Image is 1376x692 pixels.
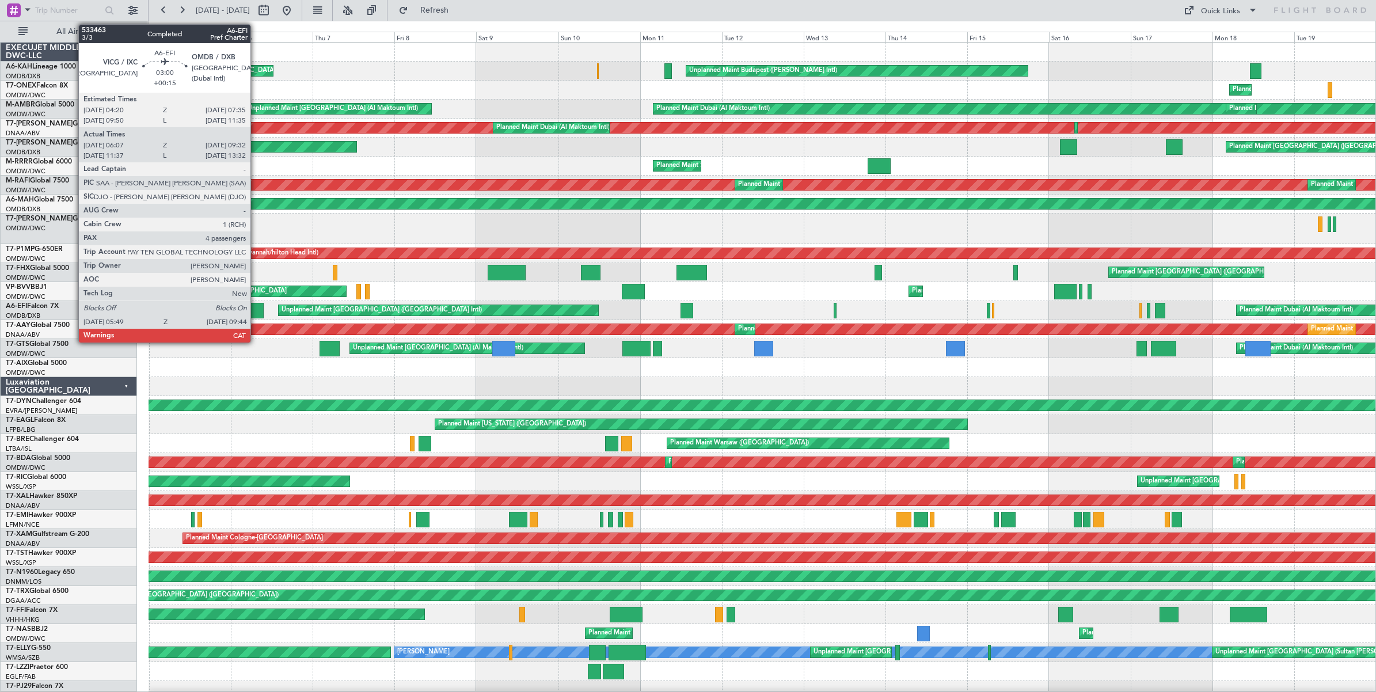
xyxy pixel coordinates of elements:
[6,398,81,405] a: T7-DYNChallenger 604
[6,463,45,472] a: OMDW/DWC
[6,425,36,434] a: LFPB/LBG
[231,32,313,42] div: Wed 6
[6,653,40,662] a: WMSA/SZB
[6,72,40,81] a: OMDB/DXB
[30,28,121,36] span: All Aircraft
[6,246,63,253] a: T7-P1MPG-650ER
[393,1,462,20] button: Refresh
[101,283,287,300] div: Unplanned Maint [GEOGRAPHIC_DATA]-[GEOGRAPHIC_DATA]
[13,22,125,41] button: All Aircraft
[6,683,32,690] span: T7-PJ29
[6,645,51,652] a: T7-ELLYG-550
[186,530,323,547] div: Planned Maint Cologne-[GEOGRAPHIC_DATA]
[6,664,68,671] a: T7-LZZIPraetor 600
[196,5,250,16] span: [DATE] - [DATE]
[6,158,72,165] a: M-RRRRGlobal 6000
[6,455,70,462] a: T7-BDAGlobal 5000
[6,196,34,203] span: A6-MAH
[6,265,69,272] a: T7-FHXGlobal 5000
[6,148,40,157] a: OMDB/DXB
[438,416,586,433] div: Planned Maint [US_STATE] ([GEOGRAPHIC_DATA])
[6,596,41,605] a: DGAA/ACC
[476,32,558,42] div: Sat 9
[6,626,48,633] a: T7-NASBBJ2
[1233,81,1328,98] div: Planned Maint Geneva (Cointrin)
[6,607,26,614] span: T7-FFI
[885,32,967,42] div: Thu 14
[6,82,68,89] a: T7-ONEXFalcon 8X
[640,32,722,42] div: Mon 11
[6,196,73,203] a: A6-MAHGlobal 7500
[6,482,36,491] a: WSSL/XSP
[6,360,67,367] a: T7-AIXGlobal 5000
[313,32,394,42] div: Thu 7
[6,444,32,453] a: LTBA/ISL
[6,205,40,214] a: OMDB/DXB
[1049,32,1131,42] div: Sat 16
[6,455,31,462] span: T7-BDA
[6,436,79,443] a: T7-BREChallenger 604
[6,186,45,195] a: OMDW/DWC
[282,302,482,319] div: Unplanned Maint [GEOGRAPHIC_DATA] ([GEOGRAPHIC_DATA] Intl)
[6,406,77,415] a: EVRA/[PERSON_NAME]
[6,167,45,176] a: OMDW/DWC
[1294,32,1376,42] div: Tue 19
[6,501,40,510] a: DNAA/ABV
[6,493,29,500] span: T7-XAL
[496,119,610,136] div: Planned Maint Dubai (Al Maktoum Intl)
[6,311,40,320] a: OMDB/DXB
[6,520,40,529] a: LFMN/NCE
[1240,340,1353,357] div: Planned Maint Dubai (Al Maktoum Intl)
[6,615,40,624] a: VHHH/HKG
[6,672,36,681] a: EGLF/FAB
[6,139,73,146] span: T7-[PERSON_NAME]
[1178,1,1263,20] button: Quick Links
[166,176,279,193] div: Planned Maint Dubai (Al Maktoum Intl)
[1141,473,1284,490] div: Unplanned Maint [GEOGRAPHIC_DATA] (Seletar)
[6,284,31,291] span: VP-BVV
[6,634,45,643] a: OMDW/DWC
[6,569,38,576] span: T7-N1960
[6,531,32,538] span: T7-XAM
[722,32,804,42] div: Tue 12
[1236,454,1350,471] div: Planned Maint Dubai (Al Maktoum Intl)
[6,569,75,576] a: T7-N1960Legacy 650
[35,2,101,19] input: Trip Number
[6,550,76,557] a: T7-TSTHawker 900XP
[558,32,640,42] div: Sun 10
[6,417,66,424] a: T7-EAGLFalcon 8X
[6,91,45,100] a: OMDW/DWC
[804,32,885,42] div: Wed 13
[6,139,112,146] a: T7-[PERSON_NAME]Global 6000
[656,157,728,174] div: Planned Maint Southend
[6,330,40,339] a: DNAA/ABV
[814,644,1090,661] div: Unplanned Maint [GEOGRAPHIC_DATA] (Sultan [PERSON_NAME] [PERSON_NAME] - Subang)
[912,283,1025,300] div: Planned Maint Dubai (Al Maktoum Intl)
[151,23,170,33] div: [DATE]
[353,340,523,357] div: Unplanned Maint [GEOGRAPHIC_DATA] (Al Maktoum Intl)
[6,63,32,70] span: A6-KAH
[1229,100,1343,117] div: Planned Maint Dubai (Al Maktoum Intl)
[6,177,30,184] span: M-RAFI
[1131,32,1212,42] div: Sun 17
[6,273,45,282] a: OMDW/DWC
[6,254,45,263] a: OMDW/DWC
[6,265,30,272] span: T7-FHX
[166,62,347,79] div: Planned Maint [GEOGRAPHIC_DATA] ([GEOGRAPHIC_DATA])
[149,32,231,42] div: Tue 5
[248,100,418,117] div: Unplanned Maint [GEOGRAPHIC_DATA] (Al Maktoum Intl)
[6,588,29,595] span: T7-TRX
[6,120,112,127] a: T7-[PERSON_NAME]Global 6000
[6,512,76,519] a: T7-EMIHawker 900XP
[6,436,29,443] span: T7-BRE
[6,626,31,633] span: T7-NAS
[1240,302,1353,319] div: Planned Maint Dubai (Al Maktoum Intl)
[410,6,459,14] span: Refresh
[6,158,33,165] span: M-RRRR
[588,625,718,642] div: Planned Maint Abuja ([PERSON_NAME] Intl)
[397,644,450,661] div: [PERSON_NAME]
[738,176,852,193] div: Planned Maint Dubai (Al Maktoum Intl)
[167,245,318,262] div: Planned Maint Savannah (Savannah/hilton Head Intl)
[967,32,1049,42] div: Fri 15
[6,368,45,377] a: OMDW/DWC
